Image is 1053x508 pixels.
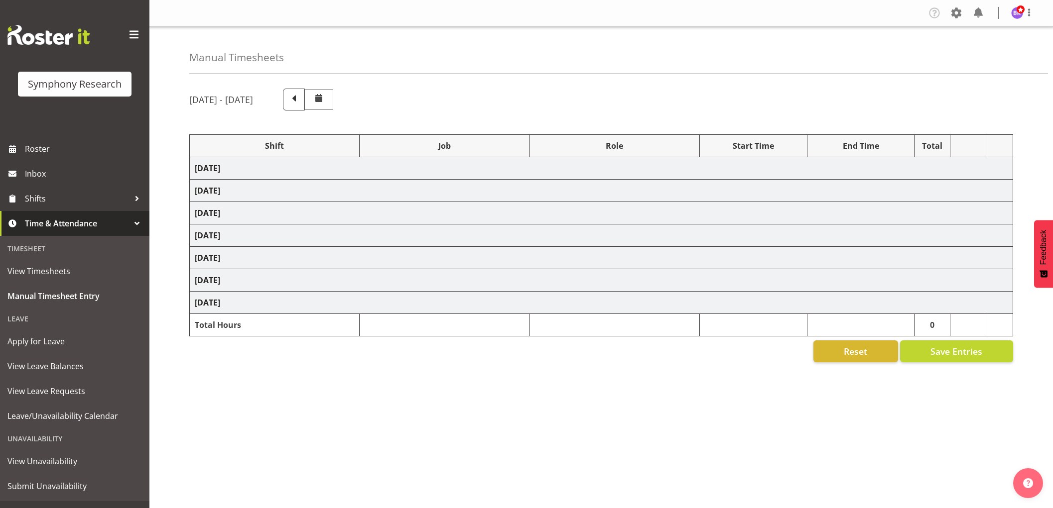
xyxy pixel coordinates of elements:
td: [DATE] [190,292,1013,314]
div: Leave [2,308,147,329]
h4: Manual Timesheets [189,52,284,63]
div: Symphony Research [28,77,122,92]
span: Feedback [1039,230,1048,265]
span: View Leave Requests [7,384,142,399]
div: End Time [812,140,910,152]
div: Timesheet [2,238,147,259]
button: Feedback - Show survey [1034,220,1053,288]
span: View Unavailability [7,454,142,469]
img: bhavik-kanna1260.jpg [1011,7,1023,19]
span: Time & Attendance [25,216,130,231]
span: Shifts [25,191,130,206]
td: [DATE] [190,269,1013,292]
td: [DATE] [190,202,1013,224]
td: [DATE] [190,180,1013,202]
span: Apply for Leave [7,334,142,349]
span: Roster [25,141,144,156]
a: Submit Unavailability [2,474,147,499]
span: Manual Timesheet Entry [7,289,142,304]
td: Total Hours [190,314,360,336]
td: 0 [915,314,950,336]
td: [DATE] [190,157,1013,180]
span: Inbox [25,166,144,181]
span: Reset [844,345,867,358]
a: View Timesheets [2,259,147,284]
button: Save Entries [900,340,1013,362]
a: Apply for Leave [2,329,147,354]
img: help-xxl-2.png [1023,478,1033,488]
a: View Leave Balances [2,354,147,379]
span: Save Entries [930,345,982,358]
div: Total [920,140,945,152]
span: View Timesheets [7,264,142,279]
button: Reset [813,340,898,362]
td: [DATE] [190,247,1013,269]
span: Submit Unavailability [7,479,142,494]
img: Rosterit website logo [7,25,90,45]
a: Manual Timesheet Entry [2,284,147,308]
a: Leave/Unavailability Calendar [2,404,147,428]
div: Role [535,140,694,152]
a: View Leave Requests [2,379,147,404]
span: View Leave Balances [7,359,142,374]
td: [DATE] [190,224,1013,247]
div: Unavailability [2,428,147,449]
div: Job [365,140,524,152]
div: Shift [195,140,354,152]
h5: [DATE] - [DATE] [189,94,253,105]
a: View Unavailability [2,449,147,474]
span: Leave/Unavailability Calendar [7,408,142,423]
div: Start Time [705,140,802,152]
